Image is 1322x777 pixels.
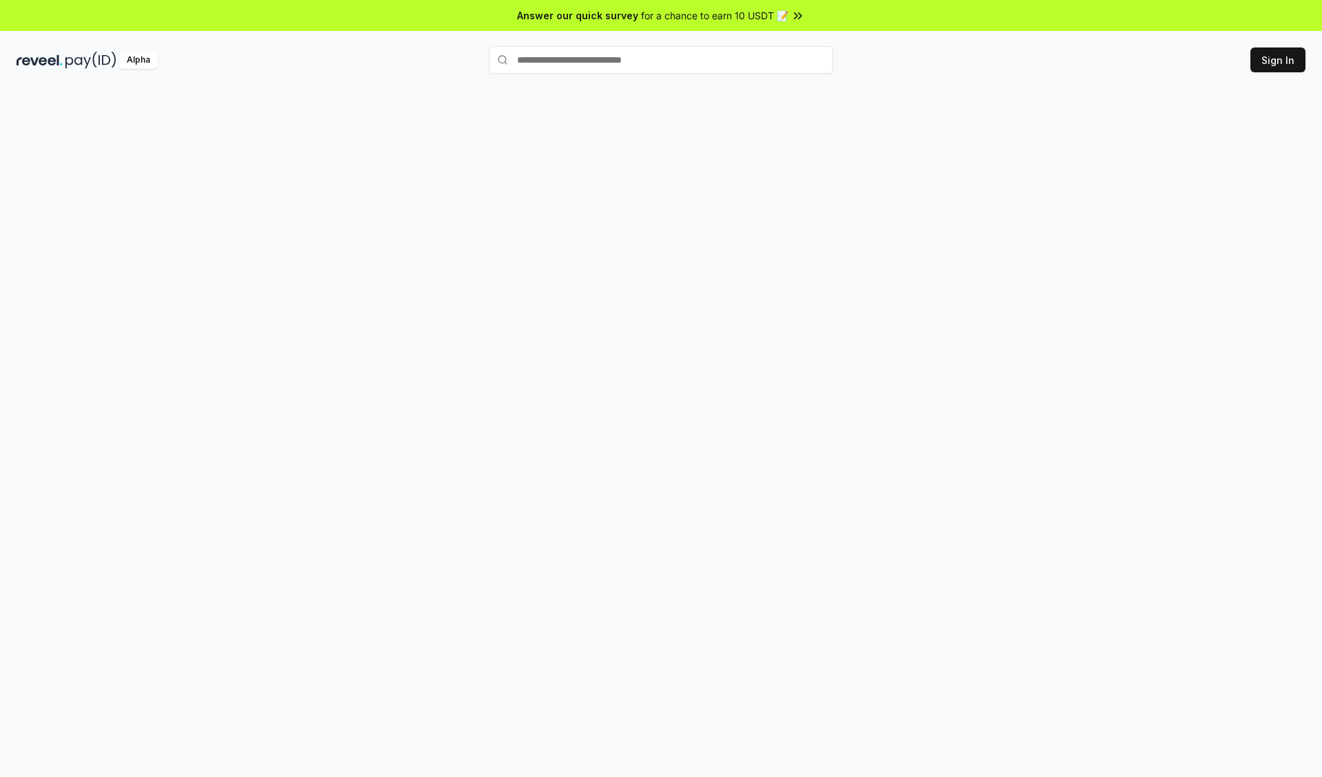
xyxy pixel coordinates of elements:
img: reveel_dark [17,52,63,69]
button: Sign In [1250,47,1305,72]
img: pay_id [65,52,116,69]
span: for a chance to earn 10 USDT 📝 [641,8,788,23]
div: Alpha [119,52,158,69]
span: Answer our quick survey [517,8,638,23]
